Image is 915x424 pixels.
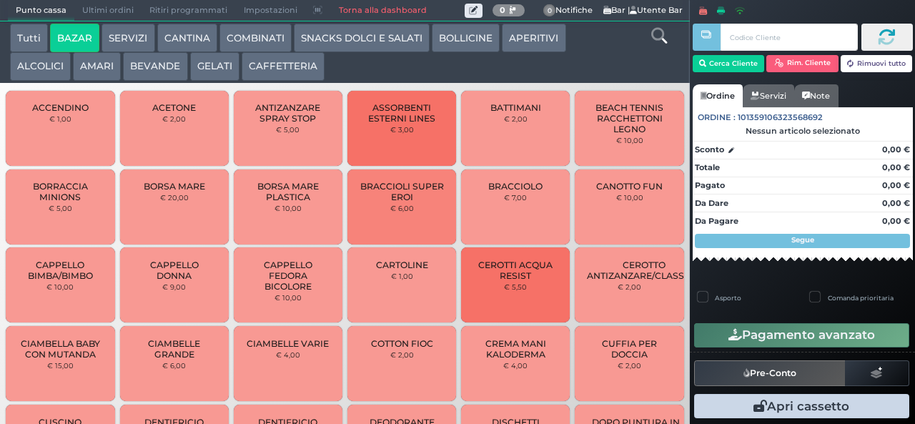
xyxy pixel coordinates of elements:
span: BEACH TENNIS RACCHETTONI LEGNO [587,102,672,134]
strong: 0,00 € [882,216,910,226]
small: € 10,00 [274,204,302,212]
span: CAPPELLO FEDORA BICOLORE [246,260,331,292]
small: € 1,00 [49,114,71,123]
span: CIAMBELLA BABY CON MUTANDA [18,338,103,360]
span: CEROTTI ACQUA RESIST [473,260,558,281]
small: € 6,00 [162,361,186,370]
span: 101359106323568692 [738,112,823,124]
strong: Totale [695,162,720,172]
span: BORRACCIA MINIONS [18,181,103,202]
small: € 5,00 [276,125,300,134]
span: CAPPELLO BIMBA/BIMBO [18,260,103,281]
strong: 0,00 € [882,144,910,154]
span: ASSORBENTI ESTERNI LINES [360,102,445,124]
small: € 10,00 [274,293,302,302]
span: Ordine : [698,112,736,124]
small: € 3,00 [390,125,414,134]
small: € 10,00 [616,193,643,202]
span: Ultimi ordini [74,1,142,21]
small: € 9,00 [162,282,186,291]
button: Rimuovi tutto [841,55,913,72]
label: Comanda prioritaria [828,293,894,302]
span: BATTIMANI [490,102,541,113]
small: € 2,00 [618,282,641,291]
span: BORSA MARE PLASTICA [246,181,331,202]
span: BRACCIOLI SUPER EROI [360,181,445,202]
small: € 7,00 [504,193,527,202]
span: CIAMBELLE VARIE [247,338,329,349]
button: Cerca Cliente [693,55,765,72]
strong: Sconto [695,144,724,156]
button: ALCOLICI [10,52,71,81]
button: Rim. Cliente [766,55,839,72]
span: CIAMBELLE GRANDE [132,338,217,360]
input: Codice Cliente [721,24,857,51]
strong: Da Dare [695,198,728,208]
span: CAPPELLO DONNA [132,260,217,281]
small: € 1,00 [391,272,413,280]
span: ANTIZANZARE SPRAY STOP [246,102,331,124]
span: Impostazioni [236,1,305,21]
small: € 6,00 [390,204,414,212]
small: € 15,00 [47,361,74,370]
span: BRACCIOLO [488,181,543,192]
small: € 10,00 [616,136,643,144]
strong: 0,00 € [882,198,910,208]
small: € 5,50 [504,282,527,291]
strong: Segue [791,235,814,245]
button: CAFFETTERIA [242,52,325,81]
button: APERITIVI [502,24,565,52]
button: GELATI [190,52,239,81]
a: Torna alla dashboard [330,1,434,21]
strong: Pagato [695,180,725,190]
a: Note [794,84,838,107]
small: € 5,00 [49,204,72,212]
small: € 10,00 [46,282,74,291]
span: COTTON FIOC [371,338,433,349]
button: Pre-Conto [694,360,846,386]
strong: Da Pagare [695,216,738,226]
button: BAZAR [50,24,99,52]
span: Punto cassa [8,1,74,21]
strong: 0,00 € [882,162,910,172]
button: Tutti [10,24,48,52]
button: Pagamento avanzato [694,323,909,347]
button: CANTINA [157,24,217,52]
button: Apri cassetto [694,394,909,418]
small: € 2,00 [504,114,528,123]
button: SERVIZI [102,24,154,52]
small: € 2,00 [390,350,414,359]
a: Servizi [743,84,794,107]
small: € 4,00 [503,361,528,370]
button: BEVANDE [123,52,187,81]
b: 0 [500,5,505,15]
span: ACETONE [152,102,196,113]
small: € 2,00 [618,361,641,370]
small: € 20,00 [160,193,189,202]
a: Ordine [693,84,743,107]
span: CEROTTO ANTIZANZARE/CLASSICO [587,260,701,281]
span: CARTOLINE [376,260,428,270]
button: SNACKS DOLCI E SALATI [294,24,430,52]
span: Ritiri programmati [142,1,235,21]
span: CREMA MANI KALODERMA [473,338,558,360]
strong: 0,00 € [882,180,910,190]
span: CANOTTO FUN [596,181,663,192]
span: ACCENDINO [32,102,89,113]
button: AMARI [73,52,121,81]
small: € 4,00 [276,350,300,359]
small: € 2,00 [162,114,186,123]
div: Nessun articolo selezionato [693,126,913,136]
span: 0 [543,4,556,17]
button: COMBINATI [219,24,292,52]
label: Asporto [715,293,741,302]
span: BORSA MARE [144,181,205,192]
span: CUFFIA PER DOCCIA [587,338,672,360]
button: BOLLICINE [432,24,500,52]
